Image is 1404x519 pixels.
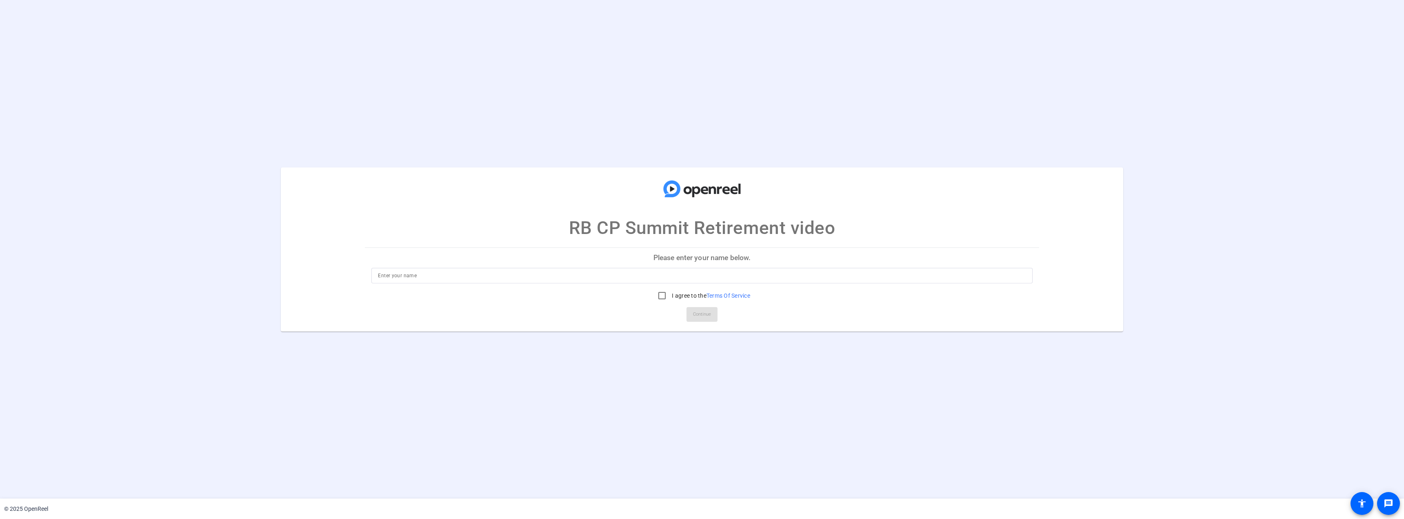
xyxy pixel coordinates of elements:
input: Enter your name [378,271,1026,281]
p: RB CP Summit Retirement video [569,214,835,241]
mat-icon: message [1384,499,1393,508]
p: Please enter your name below. [365,248,1039,267]
a: Terms Of Service [706,292,750,299]
label: I agree to the [670,292,750,300]
div: © 2025 OpenReel [4,505,48,513]
img: company-logo [661,175,743,202]
mat-icon: accessibility [1357,499,1367,508]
